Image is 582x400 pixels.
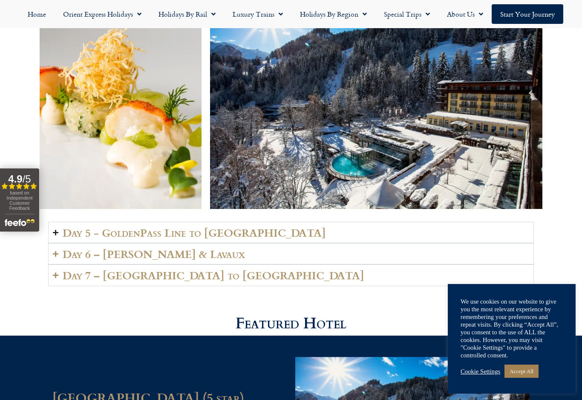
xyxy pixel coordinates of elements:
h2: Day 6 – [PERSON_NAME] & Lavaux [63,248,245,260]
a: Cookie Settings [461,368,500,375]
div: We use cookies on our website to give you the most relevant experience by remembering your prefer... [461,298,563,359]
div: Accordion. Open links with Enter or Space, close with Escape, and navigate with Arrow Keys [48,222,534,286]
h2: Day 5 - GoldenPass Line to [GEOGRAPHIC_DATA] [63,226,326,238]
a: About Us [438,4,492,24]
a: Start your Journey [492,4,563,24]
a: Home [19,4,55,24]
h2: Featured Hotel [236,316,346,331]
a: Holidays by Rail [150,4,224,24]
a: Luxury Trains [224,4,291,24]
summary: Day 6 – [PERSON_NAME] & Lavaux [48,243,534,264]
nav: Menu [4,4,578,24]
h2: Day 7 – [GEOGRAPHIC_DATA] to [GEOGRAPHIC_DATA] [63,269,364,281]
summary: Day 7 – [GEOGRAPHIC_DATA] to [GEOGRAPHIC_DATA] [48,264,534,286]
summary: Day 5 - GoldenPass Line to [GEOGRAPHIC_DATA] [48,222,534,243]
a: Orient Express Holidays [55,4,150,24]
a: Special Trips [375,4,438,24]
a: Accept All [504,365,539,378]
a: Holidays by Region [291,4,375,24]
